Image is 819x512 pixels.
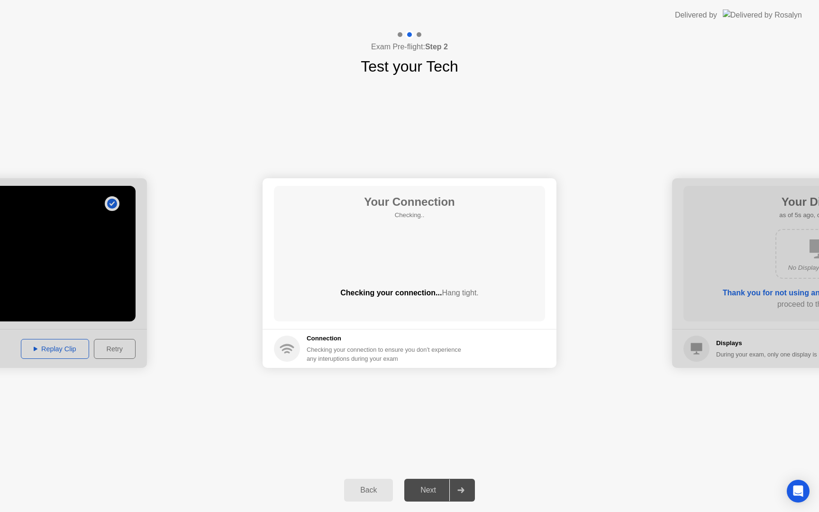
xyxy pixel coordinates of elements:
h4: Exam Pre-flight: [371,41,448,53]
b: Step 2 [425,43,448,51]
img: Delivered by Rosalyn [723,9,802,20]
h1: Your Connection [364,193,455,210]
div: Open Intercom Messenger [787,480,810,503]
div: Delivered by [675,9,717,21]
span: Hang tight. [442,289,478,297]
button: Back [344,479,393,502]
div: Checking your connection... [274,287,545,299]
div: Next [407,486,449,494]
div: Back [347,486,390,494]
button: Next [404,479,475,502]
h5: Checking.. [364,210,455,220]
h1: Test your Tech [361,55,458,78]
h5: Connection [307,334,467,343]
div: Checking your connection to ensure you don’t experience any interuptions during your exam [307,345,467,363]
